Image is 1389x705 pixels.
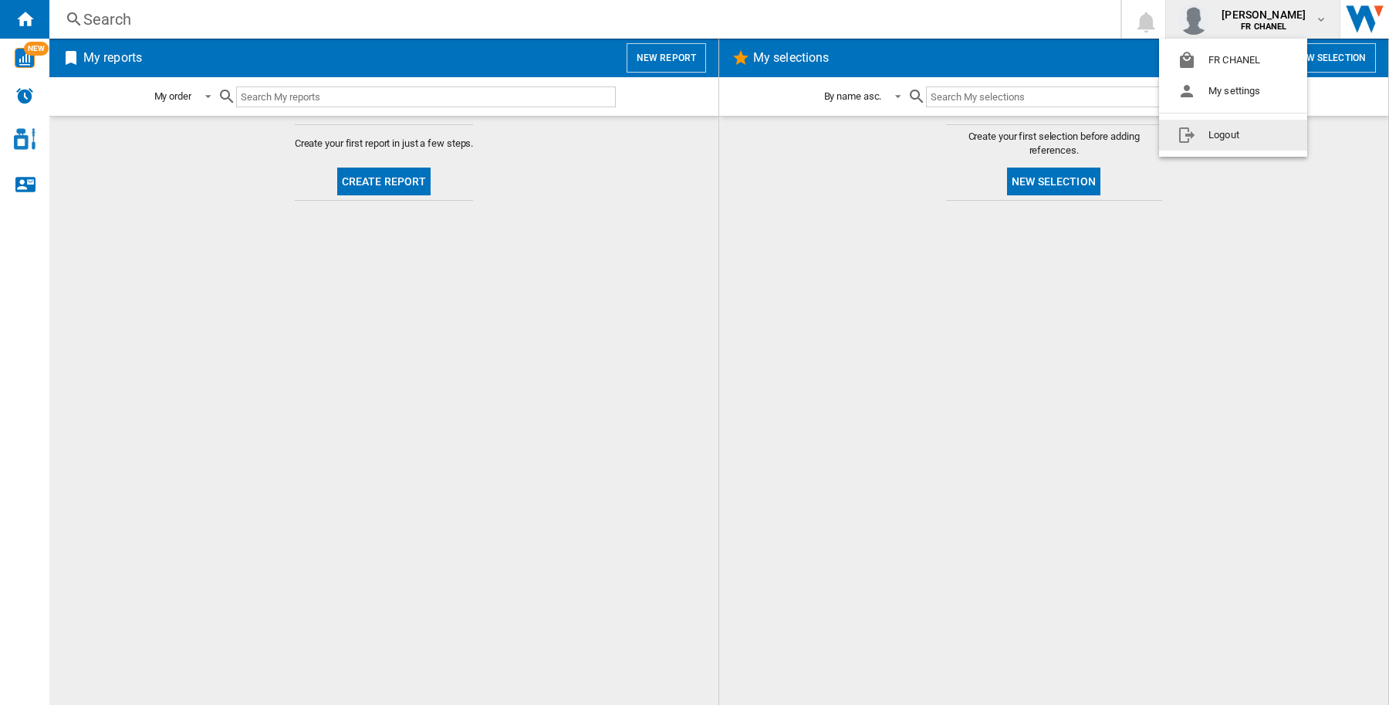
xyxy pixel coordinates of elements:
button: FR CHANEL [1159,45,1307,76]
button: Logout [1159,120,1307,151]
button: My settings [1159,76,1307,107]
